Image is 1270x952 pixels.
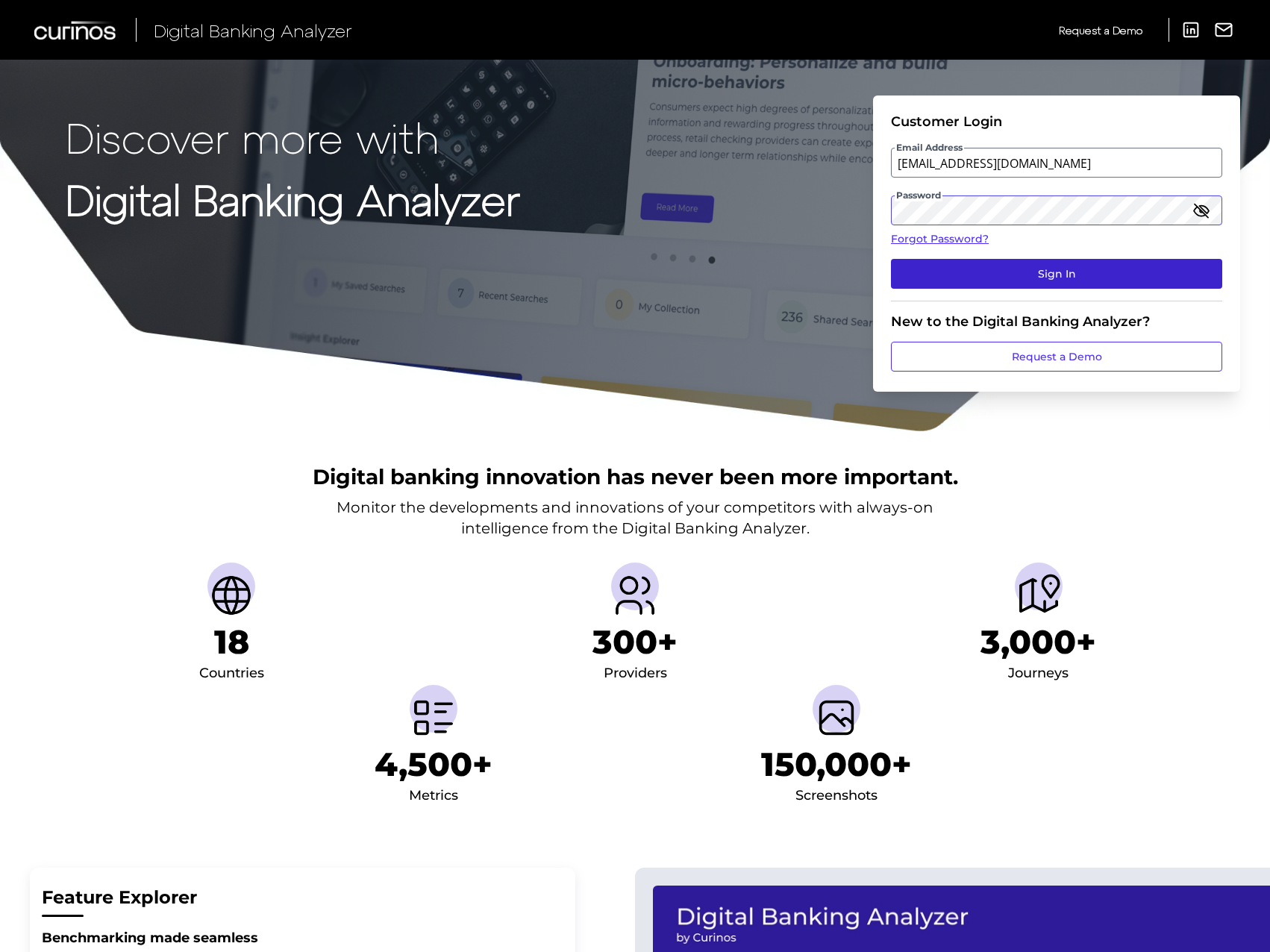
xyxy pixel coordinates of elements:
img: Countries [207,571,255,619]
img: Providers [611,571,659,619]
strong: Benchmarking made seamless [42,930,258,946]
h1: 300+ [592,622,678,662]
div: New to the Digital Banking Analyzer? [891,313,1222,330]
span: Digital Banking Analyzer [154,19,352,41]
div: Metrics [409,784,458,808]
div: Providers [604,662,667,686]
p: Discover more with [66,113,520,160]
h2: Feature Explorer [42,886,563,910]
p: Monitor the developments and innovations of your competitors with always-on intelligence from the... [337,497,933,539]
div: Countries [199,662,264,686]
div: Screenshots [795,784,878,808]
img: Curinos [34,21,118,40]
h1: 3,000+ [980,622,1096,662]
a: Request a Demo [1059,18,1142,43]
span: Password [895,190,942,201]
h2: Digital banking innovation has never been more important. [313,463,958,491]
h1: 4,500+ [375,745,492,784]
strong: Digital Banking Analyzer [66,174,520,224]
img: Screenshots [813,694,860,742]
img: Metrics [410,694,457,742]
a: Request a Demo [891,342,1222,372]
div: Journeys [1008,662,1069,686]
img: Journeys [1015,571,1063,619]
h1: 150,000+ [761,745,912,784]
a: Forgot Password? [891,231,1222,247]
span: Request a Demo [1059,24,1142,37]
span: Email Address [895,142,964,154]
div: Customer Login [891,113,1222,130]
h1: 18 [214,622,249,662]
button: Sign In [891,259,1222,289]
